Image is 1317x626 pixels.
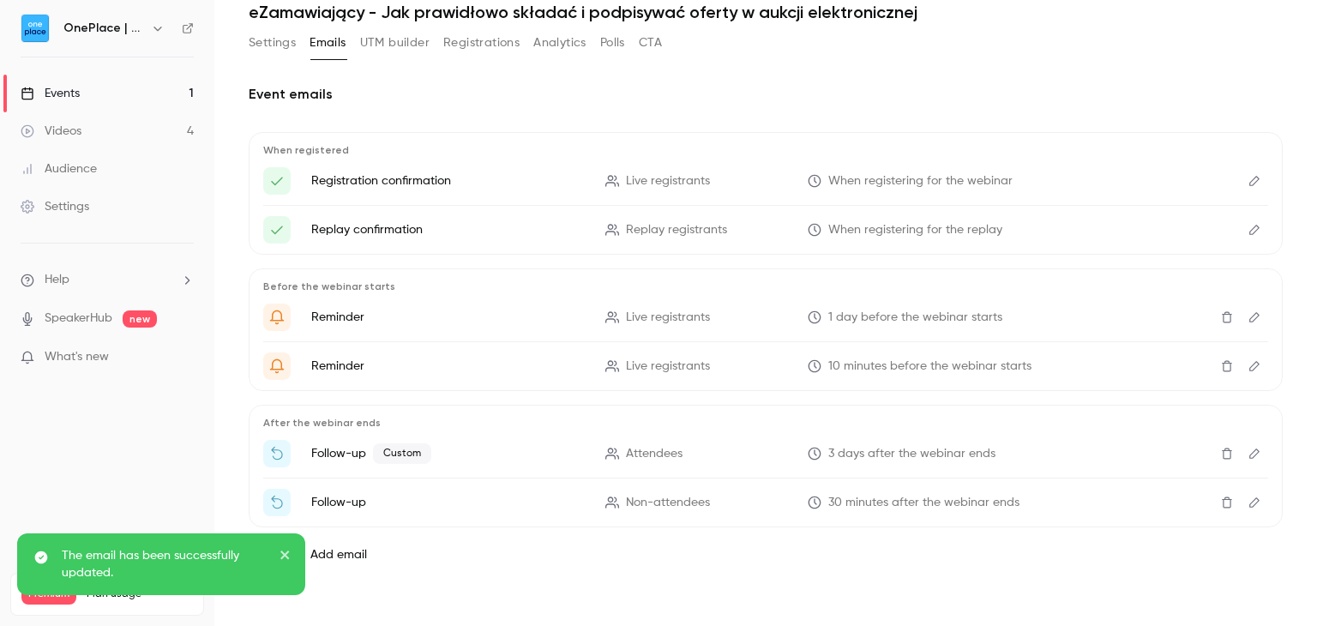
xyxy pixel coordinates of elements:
button: Settings [249,29,296,57]
button: Delete [1213,304,1241,331]
img: OnePlace | Powered by Hubexo [21,15,49,42]
span: Custom [373,443,431,464]
button: Emails [310,29,346,57]
iframe: Noticeable Trigger [173,350,194,365]
button: UTM builder [360,29,430,57]
span: 30 minutes after the webinar ends [828,494,1019,512]
span: Live registrants [626,358,710,376]
span: 3 days after the webinar ends [828,445,995,463]
span: new [123,310,157,328]
button: Delete [1213,489,1241,516]
li: {{ event_name }} wkrótce się rozpocznie [263,352,1268,380]
span: 1 day before the webinar starts [828,309,1002,327]
div: Events [21,85,80,102]
button: Edit [1241,216,1268,244]
p: Reminder [311,309,585,326]
span: Non-attendees [626,494,710,512]
p: Before the webinar starts [263,280,1268,293]
li: Jesteś gotowy na '{{ event_name }}' już jutro! [263,304,1268,331]
li: To jest Twój link dostępu do {{ event_name }}! [263,167,1268,195]
button: Edit [1241,304,1268,331]
p: Replay confirmation [311,221,585,238]
span: Live registrants [626,172,710,190]
button: Registrations [443,29,520,57]
span: When registering for the webinar [828,172,1013,190]
h1: eZamawiający - Jak prawidłowo składać i podpisywać oferty w aukcji elektronicznej [249,2,1283,22]
span: Help [45,271,69,289]
button: Edit [1241,167,1268,195]
span: Attendees [626,445,683,463]
li: To jest Twój link dostępu do {{ event_name }}! [263,216,1268,244]
p: When registered [263,143,1268,157]
button: Delete [1213,440,1241,467]
div: Settings [21,198,89,215]
h2: Event emails [249,84,1283,105]
label: Add email [310,546,367,563]
div: Videos [21,123,81,140]
span: Live registrants [626,309,710,327]
button: close [280,547,292,568]
button: Edit [1241,352,1268,380]
p: Registration confirmation [311,172,585,190]
button: Edit [1241,489,1268,516]
span: When registering for the replay [828,221,1002,239]
p: The email has been successfully updated. [62,547,268,581]
button: Polls [600,29,625,57]
span: 10 minutes before the webinar starts [828,358,1031,376]
p: Follow-up [311,443,585,464]
button: Analytics [533,29,586,57]
a: SpeakerHub [45,310,112,328]
p: After the webinar ends [263,416,1268,430]
span: What's new [45,348,109,366]
li: Dziękujemy za udział w {{ event_name }} [263,440,1268,467]
h6: OnePlace | Powered by Hubexo [63,20,144,37]
button: Edit [1241,440,1268,467]
div: Audience [21,160,97,178]
button: Delete [1213,352,1241,380]
span: Replay registrants [626,221,727,239]
button: CTA [639,29,662,57]
li: help-dropdown-opener [21,271,194,289]
li: Watch the replay of {{ event_name }} [263,489,1268,516]
p: Follow-up [311,494,585,511]
p: Reminder [311,358,585,375]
